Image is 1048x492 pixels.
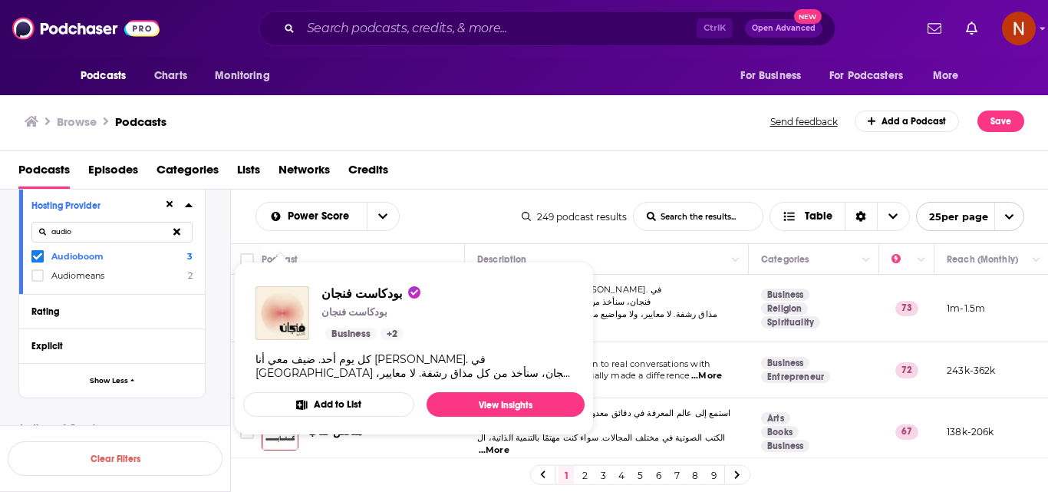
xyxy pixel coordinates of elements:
[912,251,931,269] button: Column Actions
[745,19,822,38] button: Open AdvancedNew
[761,316,820,329] a: Spirituality
[477,408,730,431] span: "استمع إلى عالم المعرفة في دقائق معدودة! بودكاستنا يقدم لك ملخصات شاملة لأفضل
[761,302,808,315] a: Religion
[19,363,205,398] button: Show Less
[891,250,913,269] div: Power Score
[381,328,404,340] a: +2
[706,466,721,484] a: 9
[237,157,260,189] a: Lists
[947,364,996,377] p: 243k-362k
[761,426,799,438] a: Books
[1027,251,1046,269] button: Column Actions
[301,16,697,41] input: Search podcasts, credits, & more...
[1002,12,1036,45] span: Logged in as AdelNBM
[31,200,153,211] div: Hosting Provider
[259,11,835,46] div: Search podcasts, credits, & more...
[70,61,146,91] button: open menu
[188,270,193,281] span: 2
[243,392,414,417] button: Add to List
[761,357,809,369] a: Business
[761,250,809,269] div: Categories
[921,15,947,41] a: Show notifications dropdown
[761,371,830,383] a: Entrepreneur
[90,377,128,385] span: Show Less
[960,15,984,41] a: Show notifications dropdown
[614,466,629,484] a: 4
[31,341,183,352] div: Explicit
[12,14,160,43] img: Podchaser - Follow, Share and Rate Podcasts
[215,65,269,87] span: Monitoring
[1002,12,1036,45] img: User Profile
[740,65,801,87] span: For Business
[577,466,592,484] a: 2
[855,111,960,132] a: Add a Podcast
[766,115,842,128] button: Send feedback
[255,352,572,380] div: كل يوم أحد. ضيف معي أنا [PERSON_NAME]. في [GEOGRAPHIC_DATA] فنجان، سنأخذ من كل مذاق رشفة. لا معاي...
[81,65,126,87] span: Podcasts
[256,211,367,222] button: open menu
[697,18,733,38] span: Ctrl K
[367,203,399,230] button: open menu
[819,61,925,91] button: open menu
[761,412,790,424] a: Arts
[321,306,387,319] p: بودكاست فنجان
[1002,12,1036,45] button: Show profile menu
[559,466,574,484] a: 1
[761,289,809,301] a: Business
[947,302,985,315] p: 1m-1.5m
[477,250,526,269] div: Description
[157,157,219,189] a: Categories
[255,202,400,231] h2: Choose List sort
[730,61,820,91] button: open menu
[278,157,330,189] a: Networks
[51,251,104,262] span: Audioboom
[794,9,822,24] span: New
[761,440,809,452] a: Business
[857,251,875,269] button: Column Actions
[477,309,717,319] span: مذاق رشفة. لا معايير، ولا مواضيع محددة، لكن الأكيد، هنا كثير من الم
[31,306,183,317] div: Rating
[917,205,988,229] span: 25 per page
[51,270,104,281] span: Audiomeans
[477,432,725,443] span: الكتب الصوتية في مختلف المجالات. سواء كنت مهتمًا بالتنمية الذاتية، ال
[770,202,910,231] button: Choose View
[8,441,222,476] button: Clear Filters
[522,211,627,223] div: 249 podcast results
[427,392,585,417] a: View Insights
[922,61,978,91] button: open menu
[154,65,187,87] span: Charts
[829,65,903,87] span: For Podcasters
[31,335,193,355] button: Explicit
[632,466,648,484] a: 5
[895,362,918,378] p: 72
[479,444,509,457] span: ...More
[947,250,1018,269] div: Reach (Monthly)
[18,157,70,189] span: Podcasts
[325,328,377,340] a: Business
[691,370,722,382] span: ...More
[805,211,832,222] span: Table
[31,222,193,243] input: Search Hosting Provider...
[752,25,816,32] span: Open Advanced
[88,157,138,189] a: Episodes
[321,286,420,301] a: بودكاست فنجان
[669,466,684,484] a: 7
[895,301,918,316] p: 73
[845,203,877,230] div: Sort Direction
[18,423,206,434] p: Audience & Reach
[348,157,388,189] a: Credits
[288,211,354,222] span: Power Score
[687,466,703,484] a: 8
[31,301,193,320] button: Rating
[115,114,166,129] a: Podcasts
[255,286,309,340] a: بودكاست فنجان
[204,61,289,91] button: open menu
[57,114,97,129] h3: Browse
